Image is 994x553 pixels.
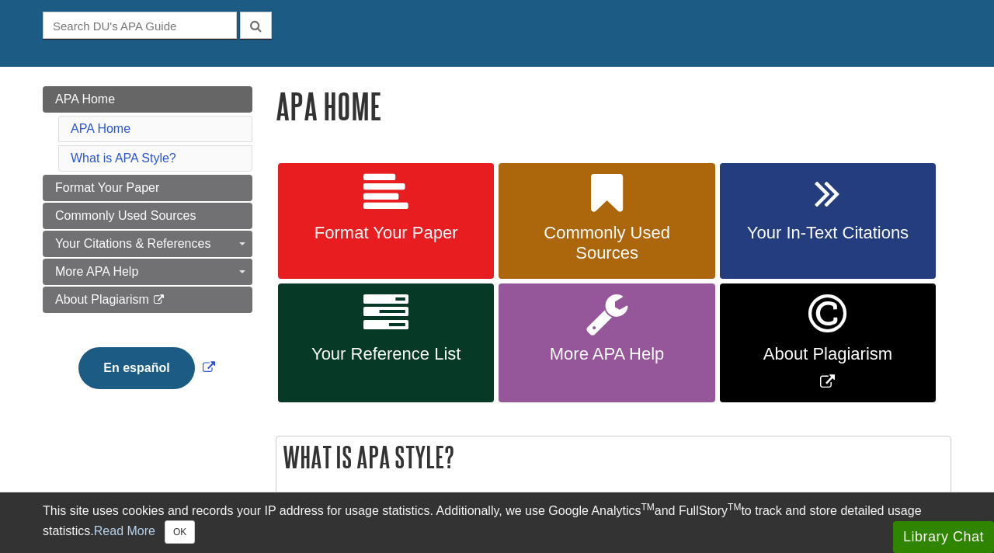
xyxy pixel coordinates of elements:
h2: What is APA Style? [276,436,951,478]
span: More APA Help [510,344,703,364]
a: Your Reference List [278,283,494,402]
a: APA Home [71,122,130,135]
sup: TM [728,502,741,513]
span: Your In-Text Citations [732,223,924,243]
button: En español [78,347,194,389]
button: Close [165,520,195,544]
a: APA Home [43,86,252,113]
span: Format Your Paper [55,181,159,194]
a: Link opens in new window [75,361,218,374]
a: Commonly Used Sources [499,163,714,280]
span: APA Home [55,92,115,106]
button: Library Chat [893,521,994,553]
a: Your In-Text Citations [720,163,936,280]
i: This link opens in a new window [152,295,165,305]
a: Format Your Paper [43,175,252,201]
span: Your Reference List [290,344,482,364]
a: What is APA Style? [71,151,176,165]
span: More APA Help [55,265,138,278]
a: Commonly Used Sources [43,203,252,229]
h1: APA Home [276,86,951,126]
a: Link opens in new window [720,283,936,402]
div: This site uses cookies and records your IP address for usage statistics. Additionally, we use Goo... [43,502,951,544]
input: Search DU's APA Guide [43,12,237,39]
sup: TM [641,502,654,513]
a: More APA Help [499,283,714,402]
span: About Plagiarism [732,344,924,364]
span: Commonly Used Sources [55,209,196,222]
span: About Plagiarism [55,293,149,306]
a: Your Citations & References [43,231,252,257]
a: Read More [94,524,155,537]
a: More APA Help [43,259,252,285]
div: Guide Page Menu [43,86,252,416]
span: Format Your Paper [290,223,482,243]
span: Commonly Used Sources [510,223,703,263]
a: Format Your Paper [278,163,494,280]
a: About Plagiarism [43,287,252,313]
span: Your Citations & References [55,237,210,250]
